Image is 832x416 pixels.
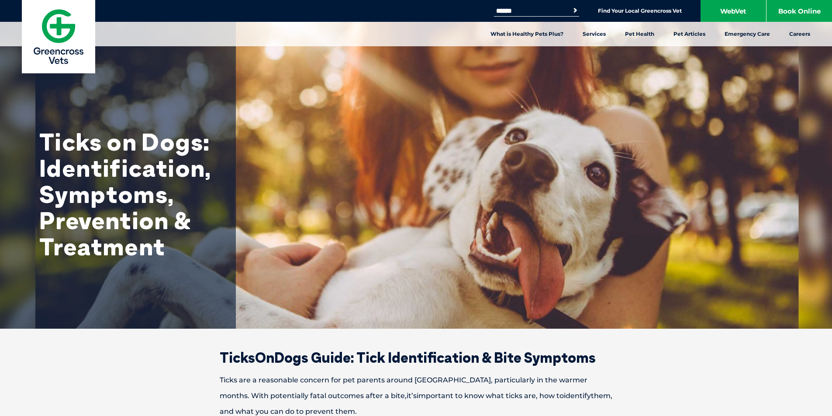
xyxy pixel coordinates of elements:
a: Pet Health [615,22,664,46]
span: Ticks [220,349,255,366]
span: identify [564,392,591,400]
a: Services [573,22,615,46]
span: it’s [407,392,417,400]
a: What is Healthy Pets Plus? [481,22,573,46]
button: Search [571,6,580,15]
span: important to know what ticks are, how to [417,392,564,400]
span: Ticks are a reasonable concern for pet parents around [GEOGRAPHIC_DATA], particularly in the warm... [220,376,587,400]
a: Emergency Care [715,22,780,46]
a: Find Your Local Greencross Vet [598,7,682,14]
span: them, and what you can do to prevent them [220,392,612,416]
a: Pet Articles [664,22,715,46]
a: Careers [780,22,820,46]
span: Dogs Guide: Tick Identification & Bite Symptoms [274,349,596,366]
span: On [255,349,274,366]
h1: Ticks on Dogs: Identification, Symptoms, Prevention & Treatment [39,129,214,260]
